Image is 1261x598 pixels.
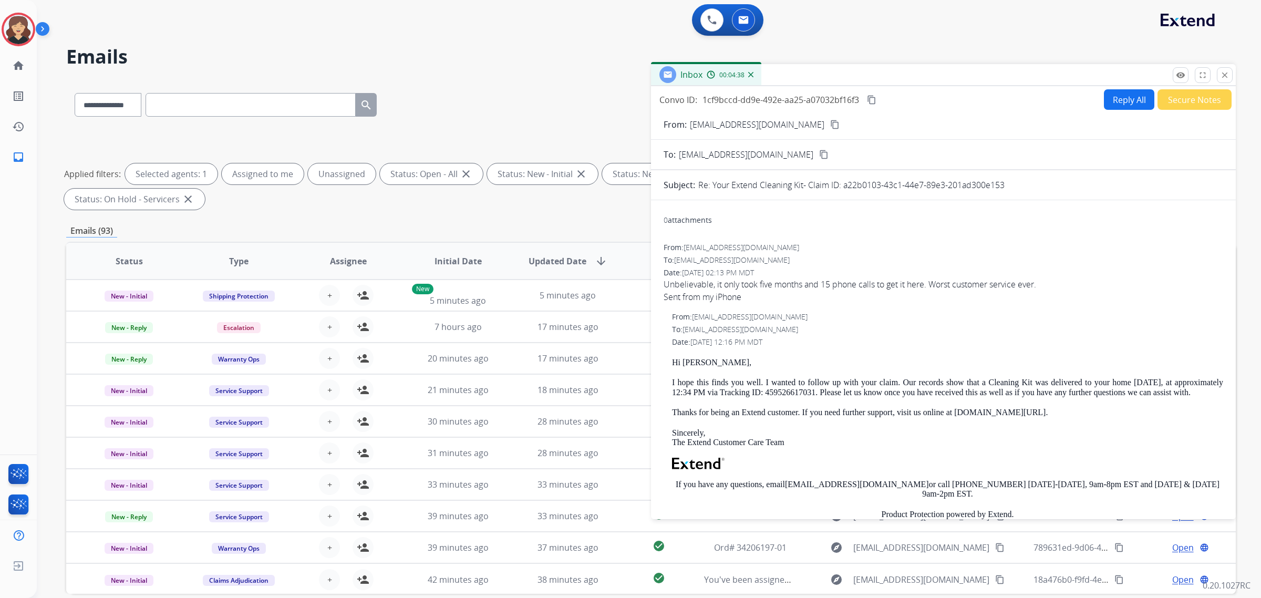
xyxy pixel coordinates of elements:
mat-icon: person_add [357,415,369,428]
mat-icon: content_copy [830,120,840,129]
span: 30 minutes ago [428,416,489,427]
span: 18a476b0-f9fd-4e4b-86ea-d4f0c1e13045 [1033,574,1191,585]
mat-icon: close [575,168,587,180]
span: Open [1172,573,1194,586]
span: [DATE] 02:13 PM MDT [682,267,754,277]
span: 789631ed-9d06-49c3-b91c-032cf523ff60 [1033,542,1190,553]
span: 00:04:38 [719,71,745,79]
div: To: [672,324,1223,335]
span: [EMAIL_ADDRESS][DOMAIN_NAME] [684,242,799,252]
mat-icon: language [1200,543,1209,552]
div: Unassigned [308,163,376,184]
span: Ord# 34206197-01 [714,542,787,553]
mat-icon: person_add [357,321,369,333]
mat-icon: content_copy [867,95,876,105]
p: To: [664,148,676,161]
span: Warranty Ops [212,543,266,554]
div: From: [664,242,1223,253]
span: New - Initial [105,543,153,554]
span: 31 minutes ago [428,447,489,459]
span: [EMAIL_ADDRESS][DOMAIN_NAME] [679,148,813,161]
div: attachments [664,215,712,225]
span: 1cf9bccd-dd9e-492e-aa25-a07032bf16f3 [702,94,859,106]
span: 20 minutes ago [428,353,489,364]
span: 0 [664,215,668,225]
div: Status: On Hold - Servicers [64,189,205,210]
p: Thanks for being an Extend customer. If you need further support, visit us online at [DOMAIN_NAME... [672,408,1223,417]
span: Assignee [330,255,367,267]
div: From: [672,312,1223,322]
p: If you have any questions, email or call [PHONE_NUMBER] [DATE]-[DATE], 9am-8pm EST and [DATE] & [... [672,480,1223,499]
span: Service Support [209,480,269,491]
span: New - Initial [105,448,153,459]
span: 17 minutes ago [538,353,598,364]
div: Date: [672,337,1223,347]
button: Reply All [1104,89,1154,110]
span: [EMAIL_ADDRESS][DOMAIN_NAME] [674,255,790,265]
button: + [319,474,340,495]
p: 0.20.1027RC [1203,579,1250,592]
h2: Emails [66,46,1236,67]
p: Sincerely, The Extend Customer Care Team [672,428,1223,448]
span: + [327,352,332,365]
mat-icon: content_copy [819,150,829,159]
span: New - Initial [105,417,153,428]
span: [DATE] 12:16 PM MDT [690,337,762,347]
p: I hope this finds you well. I wanted to follow up with your claim. Our records show that a Cleani... [672,378,1223,397]
div: Assigned to me [222,163,304,184]
span: Claims Adjudication [203,575,275,586]
span: Warranty Ops [212,354,266,365]
mat-icon: person_add [357,352,369,365]
span: + [327,321,332,333]
button: + [319,537,340,558]
span: + [327,573,332,586]
span: + [327,415,332,428]
p: Product Protection powered by Extend. Extend, Inc. is the Administrator and Extend Warranty Servi... [672,510,1223,558]
span: [EMAIL_ADDRESS][DOMAIN_NAME] [853,541,989,554]
mat-icon: history [12,120,25,133]
mat-icon: content_copy [995,543,1005,552]
span: New - Initial [105,385,153,396]
button: + [319,442,340,463]
div: Selected agents: 1 [125,163,218,184]
mat-icon: person_add [357,573,369,586]
mat-icon: inbox [12,151,25,163]
mat-icon: list_alt [12,90,25,102]
p: Applied filters: [64,168,121,180]
mat-icon: person_add [357,384,369,396]
mat-icon: home [12,59,25,72]
span: New - Reply [105,511,153,522]
span: New - Reply [105,322,153,333]
span: 38 minutes ago [538,574,598,585]
span: + [327,541,332,554]
img: Extend Logo [672,458,725,469]
span: 37 minutes ago [538,542,598,553]
button: + [319,379,340,400]
span: 39 minutes ago [428,510,489,522]
span: Open [1172,541,1194,554]
span: [EMAIL_ADDRESS][DOMAIN_NAME] [692,312,808,322]
div: Status: New - Reply [602,163,713,184]
mat-icon: arrow_downward [595,255,607,267]
mat-icon: person_add [357,541,369,554]
span: Updated Date [529,255,586,267]
mat-icon: explore [830,573,843,586]
mat-icon: search [360,99,373,111]
p: Hi [PERSON_NAME], [672,358,1223,367]
mat-icon: content_copy [1114,575,1124,584]
mat-icon: content_copy [995,575,1005,584]
mat-icon: person_add [357,447,369,459]
button: + [319,348,340,369]
span: 33 minutes ago [538,510,598,522]
mat-icon: person_add [357,289,369,302]
mat-icon: person_add [357,478,369,491]
div: Sent from my iPhone [664,291,1223,303]
mat-icon: close [182,193,194,205]
mat-icon: remove_red_eye [1176,70,1185,80]
div: To: [664,255,1223,265]
div: Status: New - Initial [487,163,598,184]
mat-icon: person_add [357,510,369,522]
mat-icon: check_circle [653,540,665,552]
span: Inbox [680,69,702,80]
span: [EMAIL_ADDRESS][DOMAIN_NAME] [853,573,989,586]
